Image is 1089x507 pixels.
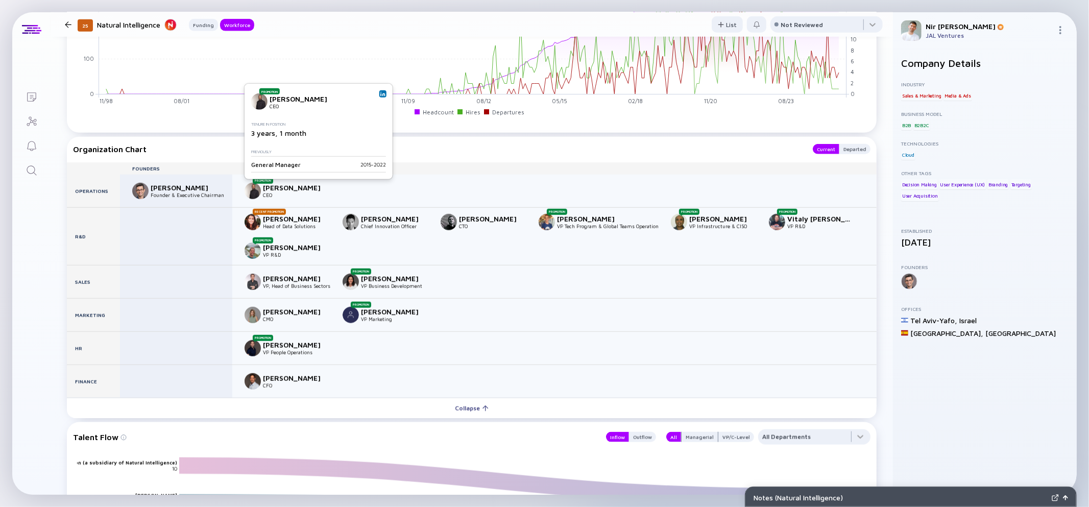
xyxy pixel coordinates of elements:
[913,120,930,130] div: B2B2C
[270,103,337,109] div: CEO
[1063,495,1068,500] img: Open Notes
[787,223,855,229] div: VP R&D
[704,98,717,104] tspan: 11/20
[449,400,495,416] div: Collapse
[245,340,261,356] img: Idan Weissben picture
[901,191,939,201] div: User Acquisition
[851,47,855,54] tspan: 8
[901,329,908,336] img: Spain Flag
[253,237,273,244] div: Promotion
[839,144,870,154] div: Departed
[1010,179,1032,189] div: Targeting
[769,214,785,230] img: Vitaly Futoriansky picture
[943,90,972,101] div: Media & Ads
[351,269,371,275] div: Promotion
[343,214,359,230] img: Oren Bajayo picture
[220,20,254,30] div: Workforce
[910,316,957,325] div: Tel Aviv-Yafo ,
[380,91,385,96] img: Jonathan Edelshaim Linkedin Profile
[263,192,330,198] div: CEO
[67,265,120,298] div: Sales
[220,19,254,31] button: Workforce
[263,223,330,229] div: Head of Data Solutions
[67,365,120,398] div: Finance
[251,93,268,110] img: Jonathan Edelshaim picture
[263,274,330,283] div: [PERSON_NAME]
[901,228,1069,234] div: Established
[253,178,273,184] div: Promotion
[132,183,149,199] img: Nir Greenberg picture
[135,492,177,498] text: [PERSON_NAME]
[361,316,428,322] div: VP Marketing
[901,81,1069,87] div: Industry
[901,140,1069,147] div: Technologies
[253,209,286,215] div: Recent Promotion
[151,192,224,198] div: Founder & Executive Chairman
[712,16,743,33] button: List
[343,307,359,323] img: Elad Kaspani picture
[73,429,596,445] div: Talent Flow
[689,214,757,223] div: [PERSON_NAME]
[361,223,428,229] div: Chief Innovation Officer
[901,170,1069,176] div: Other Tags
[245,373,261,390] img: Tomer Amitai picture
[557,214,624,223] div: [PERSON_NAME]
[671,214,687,230] img: Igal Korach picture
[939,179,986,189] div: User Experience (UX)
[557,223,659,229] div: VP Tech Program & Global Teams Operation
[813,144,839,154] div: Current
[12,108,51,133] a: Investor Map
[35,460,177,466] text: Better Impression (a subsidiary of Natural Intelligence)
[67,398,877,418] button: Collapse
[263,307,330,316] div: [PERSON_NAME]
[851,36,857,43] tspan: 10
[851,58,855,64] tspan: 6
[263,374,330,382] div: [PERSON_NAME]
[718,432,754,442] button: VP/C-Level
[901,317,908,324] img: Israel Flag
[259,88,280,94] div: Promotion
[754,493,1048,502] div: Notes ( Natural Intelligence )
[251,150,382,154] div: Previously
[78,19,93,32] div: 25
[67,332,120,365] div: HR
[539,214,555,230] img: Yaniv Orkabi picture
[245,243,261,259] img: Yariv Lukach picture
[681,432,718,442] button: Managerial
[361,307,428,316] div: [PERSON_NAME]
[901,57,1069,69] h2: Company Details
[73,144,803,154] div: Organization Chart
[263,214,330,223] div: [PERSON_NAME]
[270,94,337,103] div: [PERSON_NAME]
[679,209,699,215] div: Promotion
[851,90,855,97] tspan: 0
[628,98,643,104] tspan: 02/18
[232,165,877,172] div: VP/C-Levels
[174,98,189,104] tspan: 08/01
[263,316,330,322] div: CMO
[851,69,855,76] tspan: 4
[901,90,942,101] div: Sales & Marketing
[547,209,567,215] div: Promotion
[1056,26,1064,34] img: Menu
[901,120,912,130] div: B2B
[779,98,794,104] tspan: 08/23
[263,382,330,389] div: CFO
[901,111,1069,117] div: Business Model
[67,175,120,207] div: Operations
[901,179,938,189] div: Decision Making
[360,161,386,167] div: 2015 - 2022
[629,432,656,442] button: Outflow
[189,20,218,30] div: Funding
[263,283,330,289] div: VP, Head of Business Sectors
[682,432,718,442] div: Managerial
[245,307,261,323] img: Hila Gil-Dotan picture
[901,150,915,160] div: Cloud
[263,183,330,192] div: [PERSON_NAME]
[12,133,51,157] a: Reminders
[361,274,428,283] div: [PERSON_NAME]
[552,98,567,104] tspan: 05/15
[253,335,273,341] div: Promotion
